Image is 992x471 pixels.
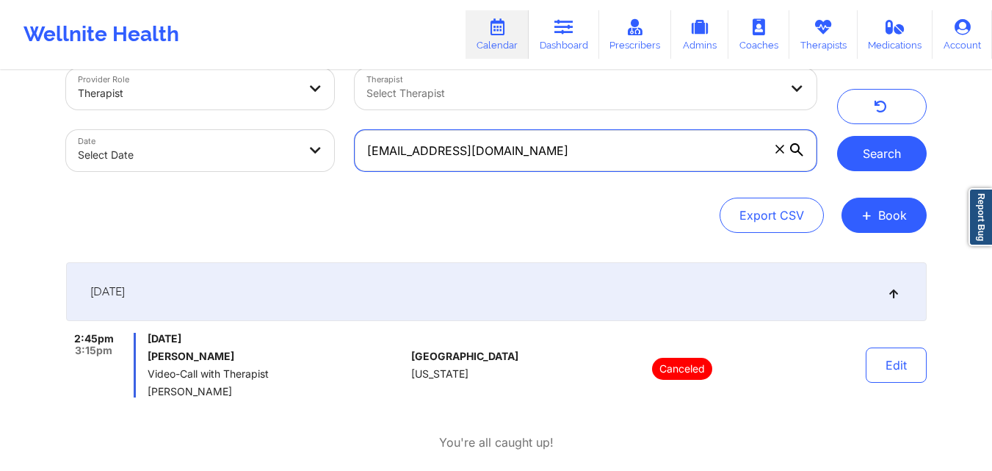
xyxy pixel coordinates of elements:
[837,136,927,171] button: Search
[466,10,529,59] a: Calendar
[861,211,872,219] span: +
[78,77,298,109] div: Therapist
[529,10,599,59] a: Dashboard
[148,386,405,398] span: [PERSON_NAME]
[969,188,992,246] a: Report Bug
[933,10,992,59] a: Account
[355,130,816,171] input: Search by patient email
[652,358,712,380] p: Canceled
[90,284,125,299] span: [DATE]
[671,10,728,59] a: Admins
[728,10,789,59] a: Coaches
[411,368,468,380] span: [US_STATE]
[599,10,672,59] a: Prescribers
[720,198,824,233] button: Export CSV
[148,368,405,380] span: Video-Call with Therapist
[858,10,933,59] a: Medications
[866,348,927,383] button: Edit
[411,350,518,362] span: [GEOGRAPHIC_DATA]
[841,198,927,233] button: +Book
[74,333,114,345] span: 2:45pm
[78,139,298,171] div: Select Date
[148,350,405,362] h6: [PERSON_NAME]
[148,333,405,345] span: [DATE]
[439,434,554,451] p: You're all caught up!
[789,10,858,59] a: Therapists
[75,345,112,356] span: 3:15pm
